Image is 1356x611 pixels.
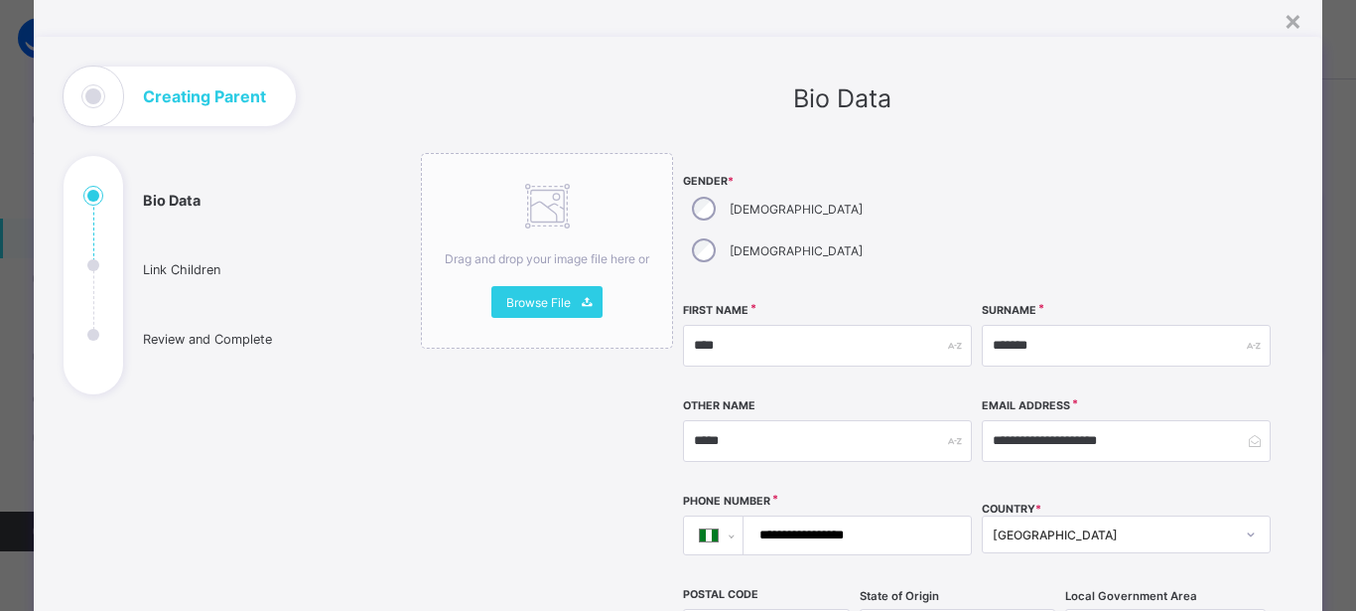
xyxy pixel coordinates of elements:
[506,295,571,310] span: Browse File
[1284,3,1302,37] div: ×
[683,304,748,317] label: First Name
[421,153,673,349] div: Drag and drop your image file here orBrowse File
[445,251,649,266] span: Drag and drop your image file here or
[683,495,770,508] label: Phone Number
[683,588,758,601] label: Postal Code
[730,243,863,258] label: [DEMOGRAPHIC_DATA]
[683,399,755,412] label: Other Name
[993,528,1234,542] div: [GEOGRAPHIC_DATA]
[143,88,266,104] h1: Creating Parent
[982,399,1070,412] label: Email Address
[1065,589,1197,603] span: Local Government Area
[683,175,972,188] span: Gender
[982,503,1041,516] span: COUNTRY
[793,83,891,113] span: Bio Data
[730,202,863,217] label: [DEMOGRAPHIC_DATA]
[982,304,1036,317] label: Surname
[860,589,939,603] span: State of Origin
